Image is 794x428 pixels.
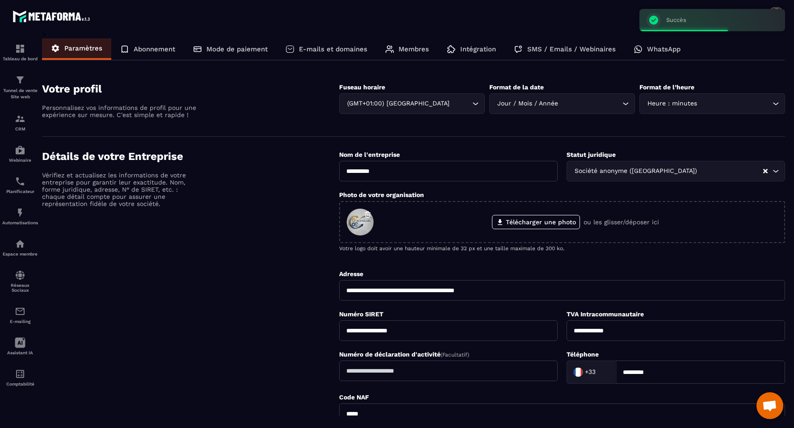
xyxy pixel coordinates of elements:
p: Espace membre [2,252,38,256]
img: email [15,306,25,317]
img: automations [15,207,25,218]
span: Jour / Mois / Année [495,99,560,109]
label: Format de la date [489,84,544,91]
p: Mode de paiement [206,45,268,53]
div: Search for option [339,93,485,114]
input: Search for option [451,99,470,109]
a: formationformationCRM [2,107,38,138]
div: Search for option [489,93,635,114]
span: (GMT+01:00) [GEOGRAPHIC_DATA] [345,99,451,109]
label: Fuseau horaire [339,84,385,91]
p: Tunnel de vente Site web [2,88,38,100]
label: Nom de l'entreprise [339,151,400,158]
a: automationsautomationsWebinaire [2,138,38,169]
p: E-mails et domaines [299,45,367,53]
div: Search for option [567,361,616,384]
p: Intégration [460,45,496,53]
p: Personnalisez vos informations de profil pour une expérience sur mesure. C'est simple et rapide ! [42,104,198,118]
p: E-mailing [2,319,38,324]
label: Numéro de déclaration d'activité [339,351,469,358]
h4: Votre profil [42,83,339,95]
p: Planificateur [2,189,38,194]
label: Adresse [339,270,363,277]
div: Search for option [567,161,785,181]
img: formation [15,113,25,124]
span: (Facultatif) [441,352,469,358]
label: Téléphone [567,351,599,358]
p: Membres [399,45,429,53]
p: Réseaux Sociaux [2,283,38,293]
p: Vérifiez et actualisez les informations de votre entreprise pour garantir leur exactitude. Nom, f... [42,172,198,207]
img: logo [13,8,93,25]
h4: Détails de votre Entreprise [42,150,339,163]
input: Search for option [699,99,770,109]
img: Country Flag [569,363,587,381]
a: accountantaccountantComptabilité [2,362,38,393]
a: schedulerschedulerPlanificateur [2,169,38,201]
p: Comptabilité [2,382,38,386]
p: Votre logo doit avoir une hauteur minimale de 32 px et une taille maximale de 300 ko. [339,245,785,252]
a: automationsautomationsAutomatisations [2,201,38,232]
p: Paramètres [64,44,102,52]
img: scheduler [15,176,25,187]
p: WhatsApp [647,45,681,53]
img: automations [15,239,25,249]
img: formation [15,75,25,85]
label: Numéro SIRET [339,311,383,318]
p: SMS / Emails / Webinaires [527,45,616,53]
div: Ouvrir le chat [756,392,783,419]
span: Heure : minutes [645,99,699,109]
p: Automatisations [2,220,38,225]
img: accountant [15,369,25,379]
img: formation [15,43,25,54]
label: Statut juridique [567,151,616,158]
label: Télécharger une photo [492,215,580,229]
span: +33 [585,368,596,377]
button: Clear Selected [763,168,768,175]
p: ou les glisser/déposer ici [584,218,659,226]
p: Webinaire [2,158,38,163]
p: Abonnement [134,45,175,53]
label: Photo de votre organisation [339,191,424,198]
p: CRM [2,126,38,131]
a: formationformationTunnel de vente Site web [2,68,38,107]
label: Code NAF [339,394,369,401]
img: automations [15,145,25,155]
p: Tableau de bord [2,56,38,61]
a: emailemailE-mailing [2,299,38,331]
img: social-network [15,270,25,281]
a: formationformationTableau de bord [2,37,38,68]
label: TVA Intracommunautaire [567,311,644,318]
input: Search for option [560,99,620,109]
input: Search for option [699,166,762,176]
div: Search for option [639,93,785,114]
p: Assistant IA [2,350,38,355]
a: Assistant IA [2,331,38,362]
span: Société anonyme ([GEOGRAPHIC_DATA]) [572,166,699,176]
a: automationsautomationsEspace membre [2,232,38,263]
a: social-networksocial-networkRéseaux Sociaux [2,263,38,299]
input: Search for option [597,365,606,379]
label: Format de l’heure [639,84,694,91]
